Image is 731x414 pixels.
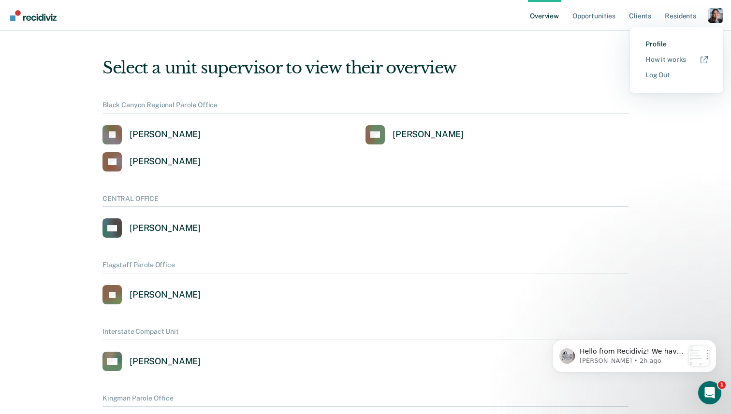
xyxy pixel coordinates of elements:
a: [PERSON_NAME] [102,152,201,171]
div: Profile menu [630,27,723,93]
iframe: Intercom notifications message [538,320,731,388]
div: Interstate Compact Unit [102,328,629,340]
a: How it works [645,56,708,64]
p: Message from Kim, sent 2h ago [42,36,146,45]
div: [PERSON_NAME] [393,129,464,140]
div: Flagstaff Parole Office [102,261,629,273]
button: Profile dropdown button [708,8,723,23]
div: Kingman Parole Office [102,394,629,407]
a: [PERSON_NAME] [102,125,201,144]
span: 1 [718,381,726,389]
span: Hello from Recidiviz! We have some exciting news. Officers will now have their own Overview page ... [42,27,146,342]
div: [PERSON_NAME] [130,223,201,234]
div: [PERSON_NAME] [130,129,201,140]
div: Black Canyon Regional Parole Office [102,101,629,114]
div: Select a unit supervisor to view their overview [102,58,629,78]
a: [PERSON_NAME] [102,352,201,371]
a: Profile [645,40,708,48]
div: CENTRAL OFFICE [102,195,629,207]
div: [PERSON_NAME] [130,289,201,300]
div: [PERSON_NAME] [130,156,201,167]
a: Log Out [645,71,708,79]
div: [PERSON_NAME] [130,356,201,367]
a: [PERSON_NAME] [365,125,464,144]
img: Recidiviz [10,10,57,21]
iframe: Intercom live chat [698,381,721,404]
a: [PERSON_NAME] [102,285,201,304]
a: [PERSON_NAME] [102,218,201,238]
